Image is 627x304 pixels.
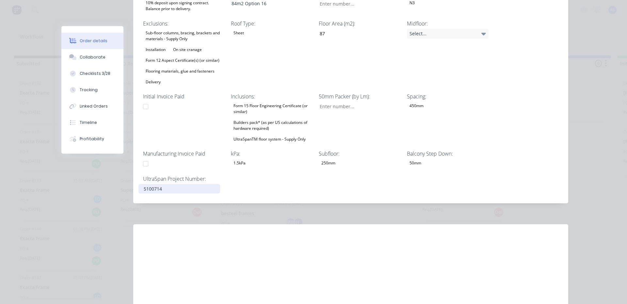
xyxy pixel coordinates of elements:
label: UltraSpan Project Number: [143,175,225,183]
label: 50mm Packer (by Lm): [319,93,400,100]
button: Collaborate [61,49,123,65]
div: 1.5kPa [231,159,248,167]
div: Form 15 Floor Engineering Certificate (or similar) [231,102,313,116]
label: Subfloor: [319,150,400,158]
div: Sub-floor columns, bracing, brackets and materials - Supply Only [143,29,225,43]
input: Enter number... [314,29,400,39]
label: Exclusions: [143,20,225,27]
button: Timeline [61,114,123,131]
div: 450mm [407,102,426,110]
div: Installation [143,45,168,54]
div: Delivery [143,78,163,86]
button: Order details [61,33,123,49]
div: Select... [407,29,489,39]
div: 5100714 [138,184,220,194]
button: Profitability [61,131,123,147]
label: Initial Invoice Paid [143,93,225,100]
div: On site cranage [170,45,204,54]
div: 50mm [407,159,424,167]
label: kPa: [231,150,313,158]
div: Timeline [80,120,97,126]
button: Checklists 3/28 [61,65,123,82]
div: Linked Orders [80,103,108,109]
button: Tracking [61,82,123,98]
div: Builders pack* (as per US calculations of hardware required) [231,118,313,133]
label: Roof Type: [231,20,313,27]
div: Tracking [80,87,98,93]
div: Sheet [231,29,247,37]
label: Spacing: [407,93,489,100]
div: Form 12 Aspect Certificate(s) (or similar) [143,56,222,65]
div: UltraSpanTM floor system - Supply Only [231,135,308,144]
label: Inclusions: [231,93,313,100]
button: Linked Orders [61,98,123,114]
label: Floor Area (m2): [319,20,400,27]
label: Midfloor: [407,20,489,27]
div: 250mm [319,159,338,167]
div: Checklists 3/28 [80,71,110,76]
input: Enter number... [314,102,400,111]
div: Profitability [80,136,104,142]
div: Collaborate [80,54,105,60]
div: Flooring materials, glue and fasteners [143,67,217,76]
label: Manufacturing Invoice Paid [143,150,225,158]
label: Balcony Step Down: [407,150,489,158]
div: Order details [80,38,107,44]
